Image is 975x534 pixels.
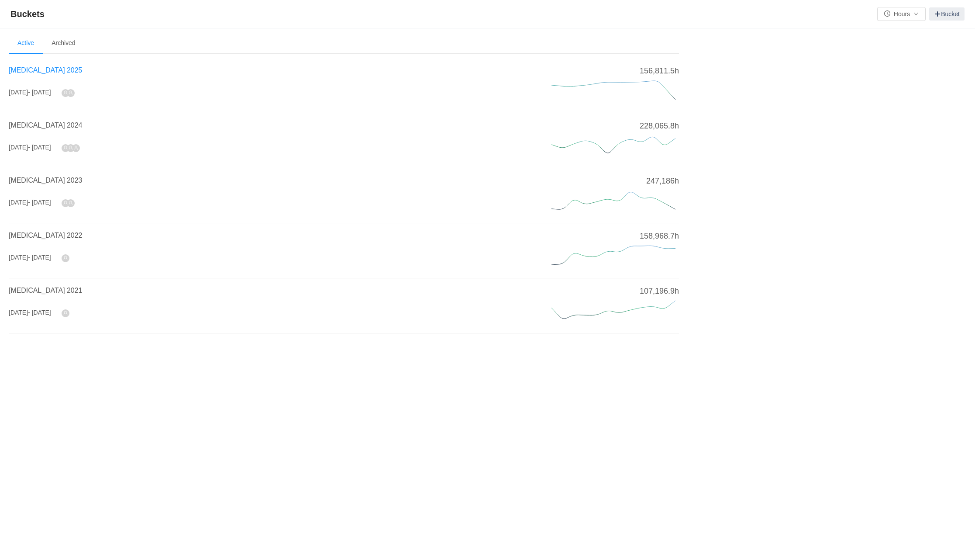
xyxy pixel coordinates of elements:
[69,146,73,150] i: icon: user
[929,7,965,21] a: Bucket
[9,232,82,239] a: [MEDICAL_DATA] 2022
[63,201,68,205] i: icon: user
[9,177,82,184] a: [MEDICAL_DATA] 2023
[28,144,51,151] span: - [DATE]
[69,90,73,95] i: icon: user
[9,88,51,97] div: [DATE]
[9,66,82,74] a: [MEDICAL_DATA] 2025
[9,287,82,294] a: [MEDICAL_DATA] 2021
[63,311,68,315] i: icon: user
[877,7,926,21] button: icon: clock-circleHoursicon: down
[69,201,73,205] i: icon: user
[28,309,51,316] span: - [DATE]
[63,146,68,150] i: icon: user
[28,89,51,96] span: - [DATE]
[63,90,68,95] i: icon: user
[640,120,679,132] span: 228,065.8h
[9,198,51,207] div: [DATE]
[9,253,51,262] div: [DATE]
[9,143,51,152] div: [DATE]
[646,175,679,187] span: 247,186h
[10,7,50,21] span: Buckets
[9,33,43,54] li: Active
[9,121,82,129] a: [MEDICAL_DATA] 2024
[28,254,51,261] span: - [DATE]
[9,308,51,317] div: [DATE]
[28,199,51,206] span: - [DATE]
[640,230,679,242] span: 158,968.7h
[43,33,84,54] li: Archived
[640,65,679,77] span: 156,811.5h
[74,146,78,150] i: icon: user
[640,285,679,297] span: 107,196.9h
[63,256,68,260] i: icon: user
